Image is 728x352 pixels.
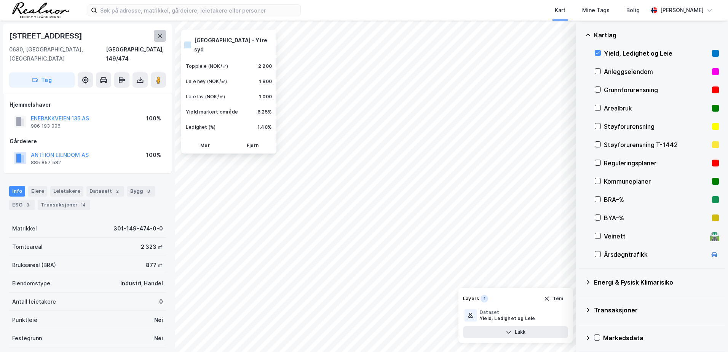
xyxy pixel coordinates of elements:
div: 1 800 [259,78,272,85]
div: Nei [154,334,163,343]
div: 301-149-474-0-0 [113,224,163,233]
div: Tomteareal [12,242,43,251]
div: [PERSON_NAME] [660,6,704,15]
div: Yield markert område [186,109,238,115]
div: Mine Tags [582,6,610,15]
input: Søk på adresse, matrikkel, gårdeiere, leietakere eller personer [97,5,300,16]
div: Transaksjoner [594,306,719,315]
div: Layers [463,296,479,302]
button: Tag [9,72,75,88]
div: Yield, Ledighet og Leie [480,315,535,322]
div: Industri, Handel [120,279,163,288]
div: Toppleie (NOK/㎡) [186,63,228,69]
div: Støyforurensning [604,122,709,131]
div: 0680, [GEOGRAPHIC_DATA], [GEOGRAPHIC_DATA] [9,45,106,63]
div: Hjemmelshaver [10,100,166,109]
button: Fjern [230,140,275,152]
div: Årsdøgntrafikk [604,250,707,259]
div: Info [9,186,25,197]
div: 3 [24,201,32,209]
div: 986 193 006 [31,123,61,129]
div: Veinett [604,232,707,241]
div: Kontrollprogram for chat [690,315,728,352]
div: BRA–% [604,195,709,204]
button: Lukk [463,326,568,338]
div: Kart [555,6,565,15]
div: Reguleringsplaner [604,158,709,168]
button: Tøm [539,293,568,305]
div: Ledighet (%) [186,124,216,130]
div: 1 [481,295,488,302]
iframe: Chat Widget [690,315,728,352]
div: Leie høy (NOK/㎡) [186,78,227,85]
div: Anleggseiendom [604,67,709,76]
div: ESG [9,200,35,210]
div: 1 000 [259,94,272,100]
div: 0 [159,297,163,306]
div: Bygg [127,186,155,197]
div: Arealbruk [604,104,709,113]
div: Matrikkel [12,224,37,233]
div: Kartlag [594,30,719,40]
div: Bruksareal (BRA) [12,261,56,270]
div: Festegrunn [12,334,42,343]
div: Markedsdata [603,333,719,342]
div: [GEOGRAPHIC_DATA], 149/474 [106,45,166,63]
div: Transaksjoner [38,200,90,210]
div: 6.25% [257,109,272,115]
div: 3 [145,187,152,195]
div: 2 [113,187,121,195]
div: 🛣️ [709,231,720,241]
div: Antall leietakere [12,297,56,306]
div: Leie lav (NOK/㎡) [186,94,225,100]
div: Yield, Ledighet og Leie [604,49,709,58]
div: Kommuneplaner [604,177,709,186]
img: realnor-logo.934646d98de889bb5806.png [12,2,69,18]
div: Bolig [626,6,640,15]
div: 2 200 [258,63,272,69]
div: Støyforurensning T-1442 [604,140,709,149]
div: BYA–% [604,213,709,222]
div: [STREET_ADDRESS] [9,30,84,42]
div: 885 857 582 [31,160,61,166]
div: 100% [146,114,161,123]
div: 2 323 ㎡ [141,242,163,251]
div: Datasett [86,186,124,197]
div: Leietakere [50,186,83,197]
div: Energi & Fysisk Klimarisiko [594,278,719,287]
div: 14 [79,201,87,209]
div: [GEOGRAPHIC_DATA] - Ytre syd [194,36,272,54]
div: Grunnforurensning [604,85,709,94]
div: Punktleie [12,315,37,325]
div: 100% [146,150,161,160]
div: Eiendomstype [12,279,50,288]
button: Mer [183,140,227,152]
div: 877 ㎡ [146,261,163,270]
div: Eiere [28,186,47,197]
div: Dataset [480,309,535,315]
div: 1.40% [257,124,272,130]
div: Gårdeiere [10,137,166,146]
div: Nei [154,315,163,325]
